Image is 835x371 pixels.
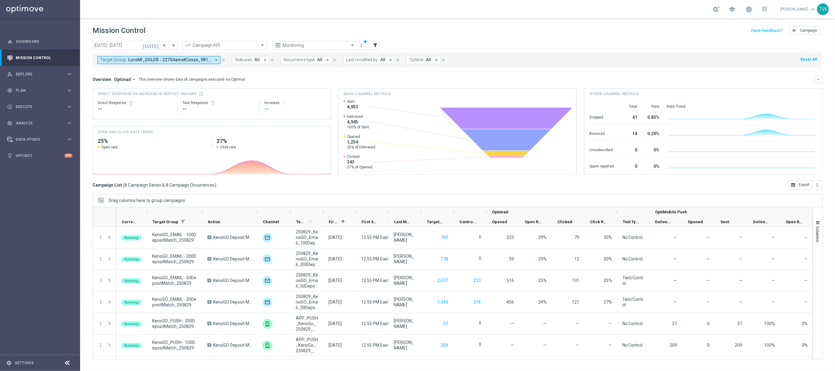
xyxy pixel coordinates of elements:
i: keyboard_arrow_right [67,71,72,77]
h4: Other channel metrics [589,91,639,97]
span: Opened [347,134,375,139]
span: KenoGO_EMAIL - 100DepositMatch_250829 KenoGO_EMAIL - 100HappyHour_250829 KenoGO_EMAIL - 200Deposi... [128,57,211,63]
div: 0.29% [645,128,660,138]
span: Running [124,257,138,261]
span: Open Rate = Opened / Delivered [538,235,547,240]
button: Mission Control [7,55,73,60]
multiple-options-button: Export to CSV [788,182,823,187]
span: KenoGO_EMAIL - 50DepositMatch_250829 [152,275,197,286]
button: 1,949 [437,298,449,306]
button: Optimail arrow_drop_down [112,77,139,82]
span: Templates [296,220,307,224]
button: arrow_back [160,41,169,50]
span: Delivery Rate [753,220,770,224]
span: 12:55 PM Eastern Australia Time (Sydney) (UTC +10:00) [361,235,498,240]
a: Dashboard [16,33,72,50]
span: Data Studio [16,138,67,141]
ng-select: Campaign KPI [182,41,267,50]
button: 209 [440,341,449,349]
span: Opened [688,220,703,224]
span: Clicked [347,154,373,159]
button: 178 [440,255,449,263]
button: 2,077 [437,277,449,284]
div: track_changes Analyze keyboard_arrow_right [7,121,73,126]
span: — [707,235,710,240]
span: Sent [721,220,729,224]
div: Press SPACE to select this row. [93,248,116,270]
div: Press SPACE to select this row. [116,270,813,292]
div: Press SPACE to select this row. [93,227,116,248]
i: gps_fixed [7,88,13,93]
div: Spam reported [589,161,614,171]
label: 0 [479,234,481,240]
i: trending_up [185,42,191,48]
button: Reset All [800,56,818,63]
span: KenoGO Deposit Match [213,299,252,305]
button: 214 [473,298,481,306]
span: All [255,57,260,63]
i: open_in_browser [791,183,796,188]
div: Maria Lopez Boras [394,296,416,308]
i: close [441,58,446,62]
button: Recurrence type: All arrow_drop_down [281,56,332,64]
span: Running [124,236,138,240]
input: Select date range [92,41,160,50]
i: more_vert [815,183,820,188]
div: Optibot [7,147,72,164]
div: Test/Control [622,275,645,286]
img: Optimail [263,233,272,243]
span: KenoGO_EMAIL - 100DepositMatch_250829 [152,232,197,243]
button: 790 [440,234,449,241]
span: 250829_KenoGO_Email_20DepositMatch [296,294,318,310]
label: 0 [479,342,481,347]
span: 516 [507,278,514,283]
span: Target Group: [100,57,127,63]
colored-tag: Running [121,256,141,262]
span: A [207,300,211,304]
span: KenoGO Deposit Match [213,235,252,240]
button: 37 [442,320,449,328]
span: 1,254 [347,139,375,145]
div: person_search Explore keyboard_arrow_right [7,72,73,77]
div: Dashboard [7,33,72,50]
button: [DATE] [142,41,160,50]
div: Rate Trend [667,104,817,109]
div: 29 Aug 2025, Friday [328,256,342,262]
div: play_circle_outline Execute keyboard_arrow_right [7,104,73,109]
span: Click rate [220,145,236,150]
span: Open Rate [525,220,541,224]
button: Target Group: LoreMI_DOLOR - 227SitametConse_981079, AdipIS_ELITS - 050DoeiuSmod_920171, TempOR_I... [97,56,221,64]
div: 14 [621,128,637,138]
button: more_vert [98,278,104,283]
div: Test/Control [622,296,645,308]
span: KenoGO_EMAIL - 20DepositMatch_250829 [152,296,197,308]
button: close [221,57,226,63]
div: Press SPACE to select this row. [116,313,813,335]
button: open_in_browser Export [788,181,813,189]
span: OptiMobile Push [655,210,687,214]
div: Plan [7,88,67,93]
img: OptiMobile Push [263,341,272,350]
div: 0% [645,144,660,154]
span: — [674,278,677,283]
span: KenoGO Deposit Match [213,342,252,348]
span: Target Group [153,220,178,224]
i: person_search [7,71,13,77]
span: Current Status [122,220,136,224]
div: 29 Aug 2025, Friday [328,278,342,283]
span: Statuses: [235,57,253,63]
div: Optimail [263,254,272,264]
i: keyboard_arrow_right [67,136,72,142]
span: Optimail [492,210,508,214]
i: more_vert [98,256,104,262]
div: Data Studio [7,137,67,142]
div: 0.83% [645,112,660,122]
div: Mission Control [7,50,72,66]
div: Press SPACE to select this row. [93,335,116,356]
div: Total [621,104,637,109]
button: more_vert [98,321,104,326]
colored-tag: Running [121,235,141,240]
span: Delivered [655,220,672,224]
div: Analyze [7,120,67,126]
img: Optimail [263,276,272,286]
